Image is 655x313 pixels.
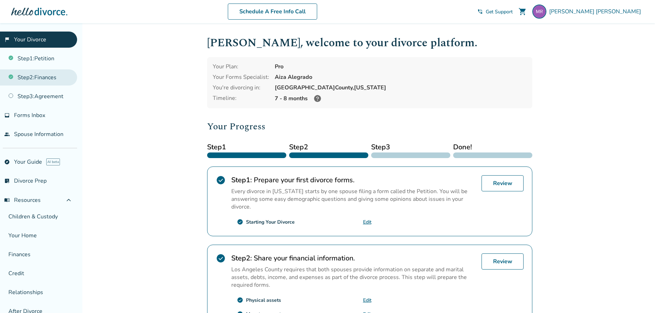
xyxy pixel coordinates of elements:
[532,5,546,19] img: morganrusler@gmail.com
[228,4,317,20] a: Schedule A Free Info Call
[518,7,527,16] span: shopping_cart
[213,94,269,103] div: Timeline:
[275,63,527,70] div: Pro
[275,94,527,103] div: 7 - 8 months
[477,8,513,15] a: phone_in_talkGet Support
[549,8,644,15] span: [PERSON_NAME] [PERSON_NAME]
[231,253,476,263] h2: Share your financial information.
[216,253,226,263] span: check_circle
[213,63,269,70] div: Your Plan:
[246,297,281,304] div: Physical assets
[363,297,371,304] a: Edit
[237,219,243,225] span: check_circle
[4,37,10,42] span: flag_2
[213,84,269,91] div: You're divorcing in:
[207,142,286,152] span: Step 1
[246,219,295,225] div: Starting Your Divorce
[14,111,45,119] span: Forms Inbox
[4,197,10,203] span: menu_book
[231,266,476,289] p: Los Angeles County requires that both spouses provide information on separate and marital assets,...
[486,8,513,15] span: Get Support
[231,175,252,185] strong: Step 1 :
[231,253,252,263] strong: Step 2 :
[275,73,527,81] div: Aiza Alegrado
[231,175,476,185] h2: Prepare your first divorce forms.
[363,219,371,225] a: Edit
[477,9,483,14] span: phone_in_talk
[482,175,524,191] a: Review
[4,131,10,137] span: people
[275,84,527,91] div: [GEOGRAPHIC_DATA] County, [US_STATE]
[231,188,476,211] p: Every divorce in [US_STATE] starts by one spouse filing a form called the Petition. You will be a...
[482,253,524,270] a: Review
[4,113,10,118] span: inbox
[289,142,368,152] span: Step 2
[213,73,269,81] div: Your Forms Specialist:
[237,297,243,303] span: check_circle
[64,196,73,204] span: expand_less
[453,142,532,152] span: Done!
[4,159,10,165] span: explore
[4,196,41,204] span: Resources
[46,158,60,165] span: AI beta
[207,120,532,134] h2: Your Progress
[620,279,655,313] iframe: Chat Widget
[371,142,450,152] span: Step 3
[216,175,226,185] span: check_circle
[4,178,10,184] span: list_alt_check
[207,34,532,52] h1: [PERSON_NAME] , welcome to your divorce platform.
